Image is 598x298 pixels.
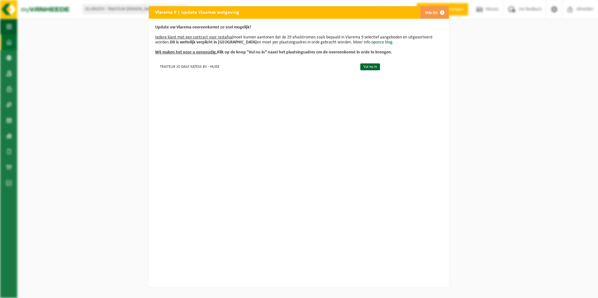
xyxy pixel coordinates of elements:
u: Iedere klant met een contract voor restafval [155,35,233,40]
td: TRAITEUR JO DAILY KATESS BV - HUISE [155,61,355,72]
button: Skip (0) [420,6,448,19]
b: Update uw Vlarema overeenkomst zo snel mogelijk! [155,25,251,30]
a: Vul nu in [360,63,380,70]
p: moet kunnen aantonen dat de 29 afvalstromen zoals bepaald in Vlarema 9 selectief aangeboden en ui... [155,25,443,55]
b: Dit is wettelijk verplicht in [GEOGRAPHIC_DATA] [170,40,257,45]
h2: Vlarema 9 | Update Vlaamse wetgeving [149,6,246,18]
a: onze blog. [376,40,394,45]
u: Wij maken het voor u eenvoudig. [155,50,217,55]
b: Klik op de knop "Vul nu in" naast het plaatsingsadres om de overeenkomst in orde te brengen. [155,50,392,55]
